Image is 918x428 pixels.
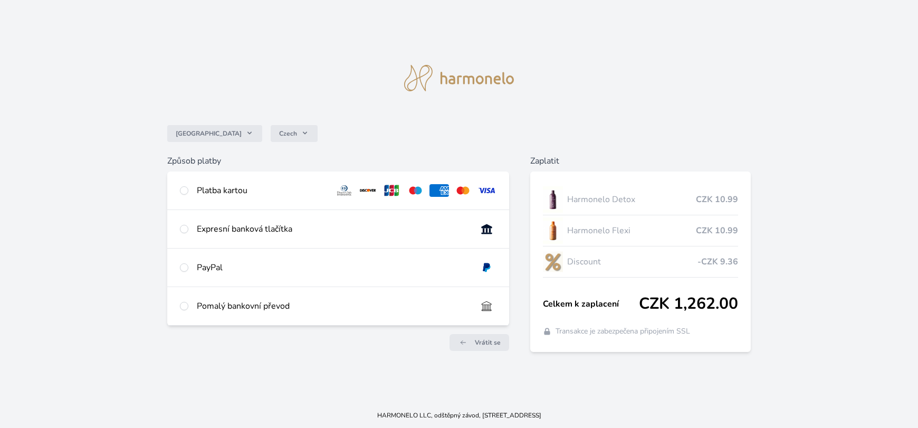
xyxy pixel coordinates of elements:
[477,261,496,274] img: paypal.svg
[639,294,738,313] span: CZK 1,262.00
[197,300,468,312] div: Pomalý bankovní převod
[697,255,738,268] span: -CZK 9.36
[475,338,501,347] span: Vrátit se
[197,184,327,197] div: Platba kartou
[696,193,738,206] span: CZK 10.99
[450,334,509,351] a: Vrátit se
[556,326,690,337] span: Transakce je zabezpečena připojením SSL
[406,184,425,197] img: maestro.svg
[543,217,563,244] img: CLEAN_FLEXI_se_stinem_x-hi_(1)-lo.jpg
[567,255,698,268] span: Discount
[279,129,297,138] span: Czech
[271,125,318,142] button: Czech
[543,298,639,310] span: Celkem k zaplacení
[334,184,354,197] img: diners.svg
[530,155,751,167] h6: Zaplatit
[197,223,468,235] div: Expresní banková tlačítka
[167,155,509,167] h6: Způsob platby
[477,223,496,235] img: onlineBanking_CZ.svg
[567,193,696,206] span: Harmonelo Detox
[382,184,401,197] img: jcb.svg
[197,261,468,274] div: PayPal
[477,184,496,197] img: visa.svg
[567,224,696,237] span: Harmonelo Flexi
[176,129,242,138] span: [GEOGRAPHIC_DATA]
[358,184,378,197] img: discover.svg
[404,65,514,91] img: logo.svg
[543,186,563,213] img: DETOX_se_stinem_x-lo.jpg
[167,125,262,142] button: [GEOGRAPHIC_DATA]
[696,224,738,237] span: CZK 10.99
[453,184,473,197] img: mc.svg
[477,300,496,312] img: bankTransfer_IBAN.svg
[543,249,563,275] img: discount-lo.png
[429,184,449,197] img: amex.svg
